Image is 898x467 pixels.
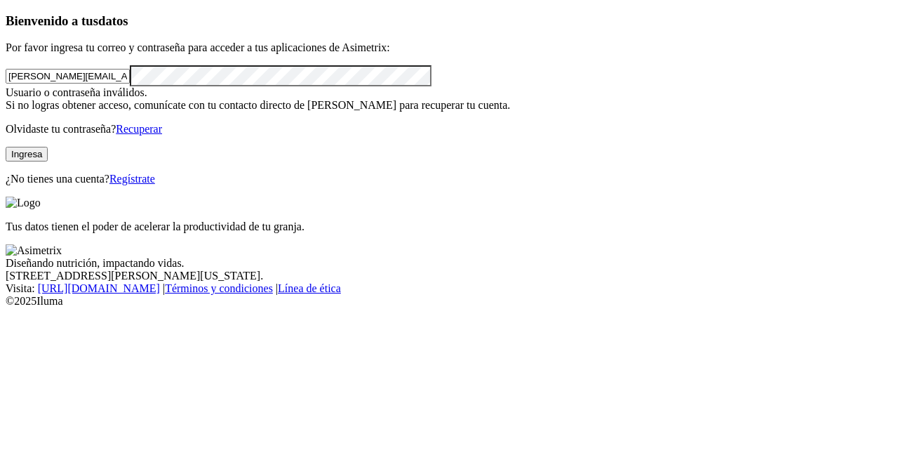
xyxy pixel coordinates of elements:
p: Por favor ingresa tu correo y contraseña para acceder a tus aplicaciones de Asimetrix: [6,41,892,54]
a: Regístrate [109,173,155,185]
div: [STREET_ADDRESS][PERSON_NAME][US_STATE]. [6,270,892,282]
img: Asimetrix [6,244,62,257]
p: Olvidaste tu contraseña? [6,123,892,136]
a: [URL][DOMAIN_NAME] [38,282,160,294]
input: Tu correo [6,69,130,84]
div: © 2025 Iluma [6,295,892,308]
a: Recuperar [116,123,162,135]
span: datos [98,13,128,28]
p: Tus datos tienen el poder de acelerar la productividad de tu granja. [6,221,892,233]
a: Términos y condiciones [165,282,273,294]
p: ¿No tienes una cuenta? [6,173,892,185]
div: Usuario o contraseña inválidos. Si no logras obtener acceso, comunícate con tu contacto directo d... [6,86,892,112]
a: Línea de ética [278,282,341,294]
button: Ingresa [6,147,48,162]
h3: Bienvenido a tus [6,13,892,29]
div: Diseñando nutrición, impactando vidas. [6,257,892,270]
img: Logo [6,197,41,209]
div: Visita : | | [6,282,892,295]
